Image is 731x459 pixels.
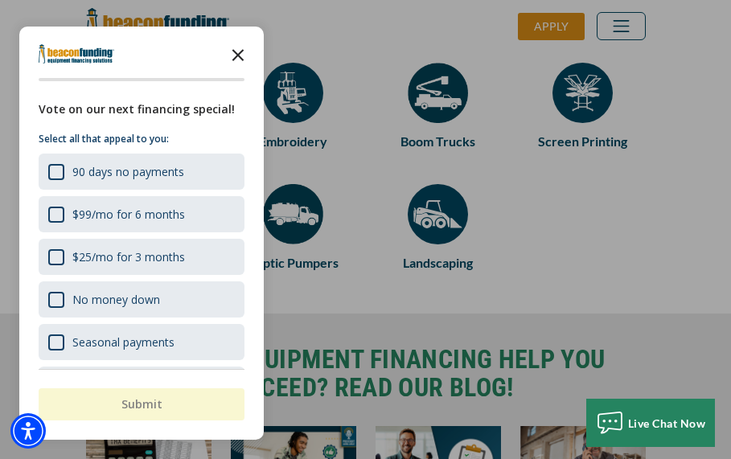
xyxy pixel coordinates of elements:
button: Submit [39,388,244,420]
img: Company logo [39,44,114,64]
span: Live Chat Now [628,416,706,430]
div: 90 days no payments [72,164,184,179]
div: Survey [19,27,264,440]
div: 90 days no payments [39,154,244,190]
div: $99/mo for 6 months [72,207,185,222]
div: Seasonal payments [72,334,175,350]
div: Accessibility Menu [10,413,46,449]
div: No money down [39,281,244,318]
div: Earn a $300 VISA card for financing [39,367,244,416]
button: Live Chat Now [586,399,715,447]
div: Seasonal payments [39,324,244,360]
div: Vote on our next financing special! [39,100,244,118]
div: $99/mo for 6 months [39,196,244,232]
button: Close the survey [222,38,254,70]
p: Select all that appeal to you: [39,131,244,147]
div: $25/mo for 3 months [72,249,185,264]
div: No money down [72,292,160,307]
div: $25/mo for 3 months [39,239,244,275]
